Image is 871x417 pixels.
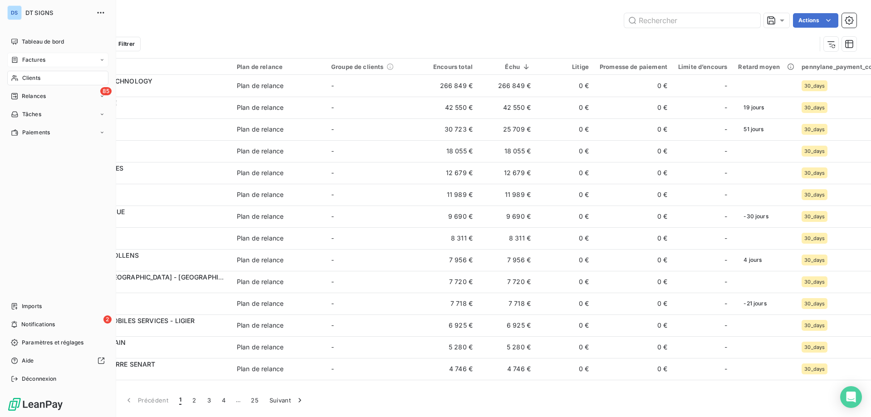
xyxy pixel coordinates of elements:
span: - [331,125,334,133]
div: Litige [542,63,589,70]
span: - [724,125,727,134]
div: Plan de relance [237,299,284,308]
div: Plan de relance [237,277,284,286]
td: 0 € [594,227,673,249]
span: 30_days [804,366,825,372]
span: - [331,321,334,329]
span: Tâches [22,110,41,118]
span: - [331,82,334,89]
a: Aide [7,353,108,368]
span: - [724,168,727,177]
td: 0 € [594,293,673,314]
td: 7 718 € [420,293,478,314]
span: - [724,212,727,221]
td: 0 € [536,118,594,140]
td: 0 € [536,336,594,358]
td: 5 280 € [478,336,536,358]
button: Actions [793,13,838,28]
span: 180400483 [63,260,226,269]
span: BLAIN - AUTOMOBILES SERVICES - LIGIER [63,317,195,324]
span: 19 jours [738,101,769,114]
td: 0 € [536,184,594,206]
span: Paramètres et réglages [22,339,83,347]
span: - [331,278,334,285]
div: Plan de relance [237,63,320,70]
button: Filtrer [99,37,141,51]
td: 9 690 € [478,206,536,227]
span: 30_days [804,105,825,110]
td: 6 925 € [478,314,536,336]
span: 30_days [804,323,825,328]
span: 85 [100,87,112,95]
span: 171481574 [63,325,226,334]
div: Plan de relance [237,234,284,243]
td: 266 849 € [478,75,536,97]
span: 30_days [804,148,825,154]
span: 30_days [804,301,825,306]
span: - [724,299,727,308]
span: Tableau de bord [22,38,64,46]
span: 184601513 [63,238,226,247]
span: - [724,343,727,352]
td: 0 € [536,75,594,97]
div: Plan de relance [237,321,284,330]
span: - [724,321,727,330]
button: 2 [187,391,201,410]
span: - [724,234,727,243]
span: 30_days [804,257,825,263]
span: - [724,277,727,286]
div: Plan de relance [237,125,284,134]
td: 0 € [594,314,673,336]
td: 0 € [536,97,594,118]
button: Suivant [264,391,310,410]
div: Plan de relance [237,81,284,90]
div: Open Intercom Messenger [840,386,862,408]
td: 0 € [594,140,673,162]
td: 0 € [536,162,594,184]
span: 30_days [804,127,825,132]
td: 4 746 € [420,358,478,380]
span: - [331,365,334,373]
span: Notifications [21,320,55,329]
span: - [331,256,334,264]
span: - [331,147,334,155]
button: 3 [202,391,216,410]
span: - [331,234,334,242]
span: 4 jours [738,253,767,267]
td: 0 € [536,227,594,249]
div: Plan de relance [237,255,284,265]
span: - [724,103,727,112]
div: Encours total [426,63,473,70]
button: 4 [216,391,231,410]
span: 175219849 [63,173,226,182]
td: 4 560 € [420,380,478,402]
td: 30 723 € [420,118,478,140]
span: 2 [103,315,112,324]
button: 1 [174,391,187,410]
span: … [231,393,245,407]
input: Rechercher [624,13,760,28]
span: Groupe de clients [331,63,384,70]
span: CASTORAMA [GEOGRAPHIC_DATA] - [GEOGRAPHIC_DATA] [63,273,244,281]
span: 171481836 [63,129,226,138]
button: Précédent [119,391,174,410]
td: 42 550 € [420,97,478,118]
span: Clients [22,74,40,82]
span: 171499683 [63,282,226,291]
span: - [331,169,334,177]
span: -30 jours [738,210,773,223]
div: Plan de relance [237,190,284,199]
td: 11 989 € [478,184,536,206]
td: 8 311 € [420,227,478,249]
td: 266 849 € [420,75,478,97]
td: 0 € [594,358,673,380]
div: Retard moyen [738,63,791,70]
td: 12 679 € [420,162,478,184]
td: 0 € [536,380,594,402]
td: 0 € [594,206,673,227]
span: 51 jours [738,123,769,136]
td: 0 € [536,249,594,271]
td: 0 € [594,380,673,402]
span: DT SIGNS [25,9,91,16]
img: Logo LeanPay [7,397,64,412]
